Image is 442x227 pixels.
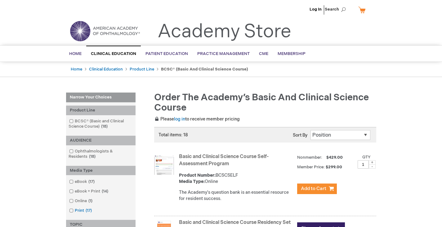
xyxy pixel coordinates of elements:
span: Total items: 18 [158,132,188,138]
strong: BCSC® (Basic and Clinical Science Course) [161,67,248,72]
span: CME [259,51,268,56]
strong: Nonmember: [297,154,322,161]
a: Academy Store [158,20,291,43]
strong: Media Type: [179,179,205,184]
span: Home [69,51,82,56]
a: Basic and Clinical Science Course Self-Assessment Program [179,154,269,167]
img: Basic and Clinical Science Course Self-Assessment Program [154,155,174,175]
div: Product Line [66,106,136,115]
input: Qty [358,160,369,169]
a: Log In [310,7,322,12]
label: Sort By [293,133,307,138]
span: 17 [87,179,96,184]
strong: Product Number: [179,173,216,178]
span: 14 [100,189,110,194]
div: The Academy's question bank is an essential resource for resident success. [179,189,294,202]
span: Please to receive member pricing [154,116,240,122]
span: Patient Education [145,51,188,56]
a: Online1 [68,198,95,204]
a: Clinical Education [89,67,123,72]
a: BCSC® (Basic and Clinical Science Course)18 [68,118,134,129]
span: Search [325,3,348,16]
a: eBook17 [68,179,97,185]
span: Membership [278,51,306,56]
span: Order the Academy’s Basic and Clinical Science Course [154,92,369,113]
span: Clinical Education [91,51,136,56]
a: Ophthalmologists & Residents18 [68,148,134,160]
a: Print17 [68,208,94,214]
label: Qty [362,155,371,160]
div: AUDIENCE [66,136,136,145]
a: log in [174,116,185,122]
a: eBook + Print14 [68,188,111,194]
span: 18 [100,124,109,129]
a: Home [71,67,82,72]
a: Basic and Clinical Science Course Residency Set [179,220,291,225]
span: $429.00 [325,155,344,160]
span: Practice Management [197,51,250,56]
span: 17 [84,208,93,213]
button: Add to Cart [297,184,337,194]
div: Media Type [66,166,136,175]
span: $299.00 [326,165,343,170]
strong: Narrow Your Choices [66,93,136,102]
strong: Member Price: [297,165,325,170]
span: Add to Cart [301,186,326,192]
span: 1 [87,198,94,203]
span: 18 [87,154,97,159]
div: BCSCSELF Online [179,172,294,185]
a: Product Line [130,67,154,72]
